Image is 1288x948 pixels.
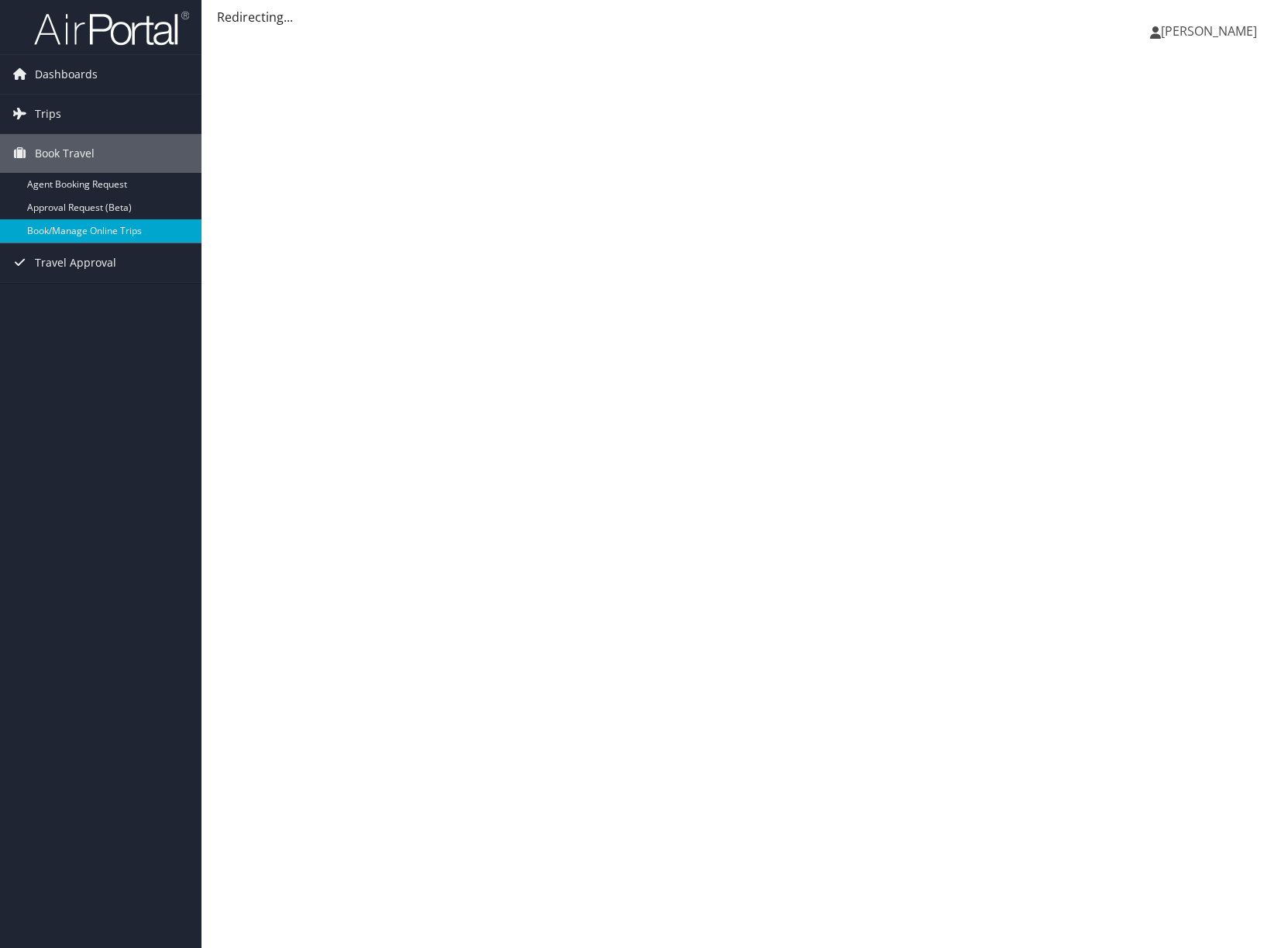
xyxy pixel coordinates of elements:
span: Book Travel [35,134,95,173]
a: [PERSON_NAME] [1150,8,1273,54]
span: Dashboards [35,55,98,94]
span: Travel Approval [35,243,116,282]
img: airportal-logo.png [34,10,189,47]
span: [PERSON_NAME] [1161,22,1257,40]
span: Trips [35,95,61,133]
div: Redirecting... [217,8,1273,26]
